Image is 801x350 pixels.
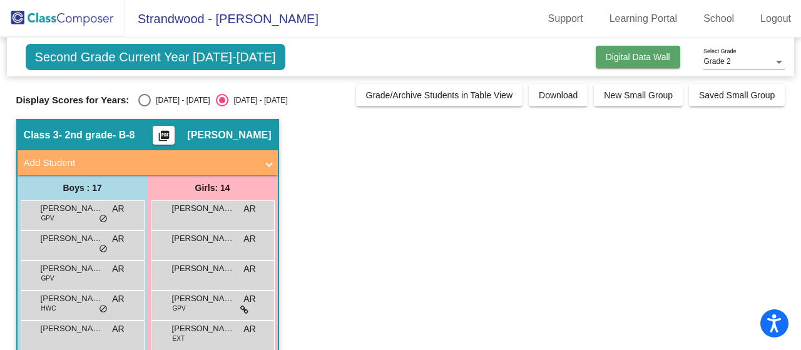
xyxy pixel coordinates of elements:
span: do_not_disturb_alt [99,244,108,254]
span: - 2nd grade- B-8 [59,129,135,142]
span: EXT [173,334,185,343]
span: Grade/Archive Students in Table View [366,90,513,100]
span: Class 3 [24,129,59,142]
span: [PERSON_NAME] [187,129,271,142]
button: Grade/Archive Students in Table View [356,84,523,106]
button: Digital Data Wall [596,46,680,68]
span: AR [112,232,124,245]
a: Logout [750,9,801,29]
span: New Small Group [604,90,673,100]
a: School [693,9,744,29]
span: [PERSON_NAME] [172,322,235,335]
button: New Small Group [594,84,683,106]
a: Support [538,9,593,29]
span: Grade 2 [703,57,730,66]
span: GPV [173,304,186,313]
button: Print Students Details [153,126,175,145]
span: [PERSON_NAME] [41,292,103,305]
div: [DATE] - [DATE] [151,95,210,106]
span: AR [243,292,255,306]
span: AR [243,202,255,215]
span: do_not_disturb_alt [99,214,108,224]
span: Display Scores for Years: [16,95,130,106]
button: Saved Small Group [689,84,785,106]
span: [PERSON_NAME] [41,232,103,245]
div: Girls: 14 [148,175,278,200]
span: [PERSON_NAME] [172,202,235,215]
span: GPV [41,274,54,283]
span: AR [243,262,255,275]
span: AR [112,292,124,306]
span: [PERSON_NAME] [41,262,103,275]
mat-panel-title: Add Student [24,156,257,170]
span: [PERSON_NAME] [41,322,103,335]
span: HWC [41,304,56,313]
div: [DATE] - [DATE] [228,95,287,106]
span: AR [112,202,124,215]
span: [PERSON_NAME] [172,292,235,305]
span: do_not_disturb_alt [99,304,108,314]
span: [PERSON_NAME] [172,232,235,245]
span: Strandwood - [PERSON_NAME] [125,9,319,29]
span: Saved Small Group [699,90,775,100]
span: AR [243,232,255,245]
mat-expansion-panel-header: Add Student [18,150,278,175]
span: [PERSON_NAME] [41,202,103,215]
span: Digital Data Wall [606,52,670,62]
span: Download [539,90,578,100]
span: AR [112,322,124,336]
span: AR [243,322,255,336]
span: GPV [41,214,54,223]
span: [PERSON_NAME] [172,262,235,275]
button: Download [529,84,588,106]
mat-radio-group: Select an option [138,94,287,106]
a: Learning Portal [599,9,688,29]
mat-icon: picture_as_pdf [156,130,171,147]
span: AR [112,262,124,275]
div: Boys : 17 [18,175,148,200]
span: Second Grade Current Year [DATE]-[DATE] [26,44,285,70]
